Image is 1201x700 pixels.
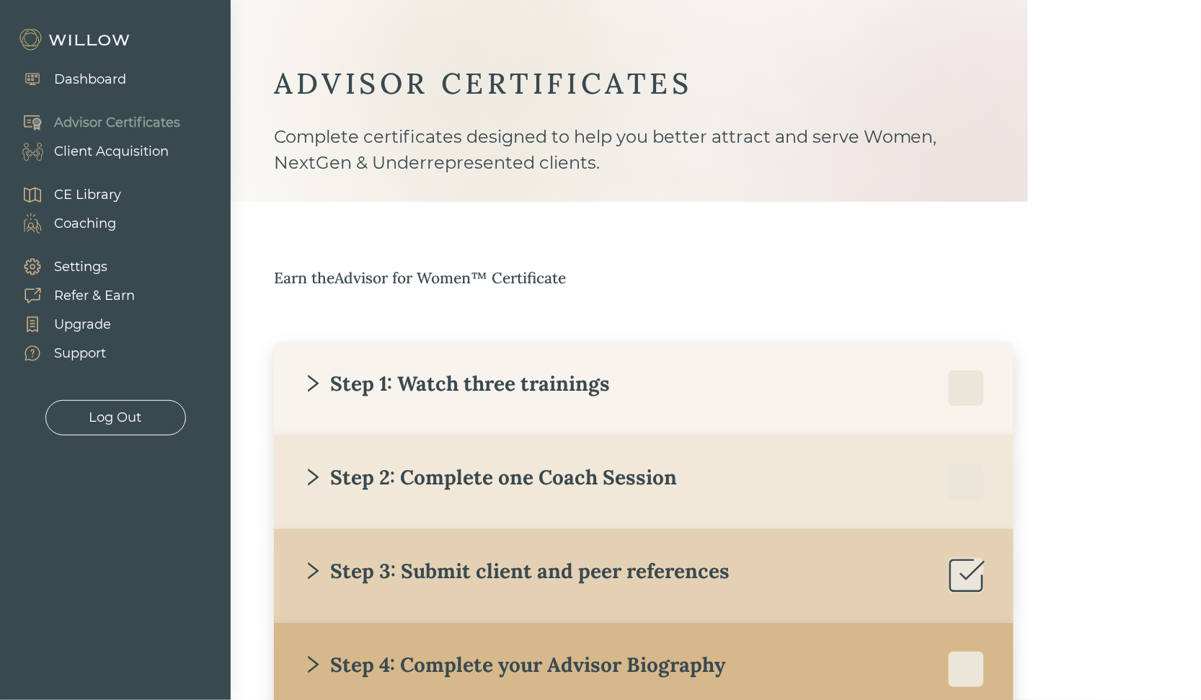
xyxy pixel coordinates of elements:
[54,257,107,277] div: Settings
[274,124,985,202] div: Complete certificates designed to help you better attract and serve Women, NextGen & Underreprese...
[303,655,323,675] span: right
[7,180,121,209] a: CE Library
[7,137,180,166] a: Client Acquisition
[54,113,180,133] div: Advisor Certificates
[54,214,116,234] div: Coaching
[303,561,323,581] span: right
[303,464,677,490] div: Step 2: Complete one Coach Session
[54,70,126,89] div: Dashboard
[18,28,133,51] img: Willow
[54,185,121,205] div: CE Library
[54,286,135,306] div: Refer & Earn
[274,267,1071,290] div: Earn the Advisor for Women™ Certificate
[7,108,180,137] a: Advisor Certificates
[7,209,121,238] a: Coaching
[303,373,323,394] span: right
[7,310,135,339] a: Upgrade
[54,142,169,161] div: Client Acquisition
[54,315,111,335] div: Upgrade
[303,371,610,396] div: Step 1: Watch three trainings
[303,652,725,678] div: Step 4: Complete your Advisor Biography
[7,252,135,281] a: Settings
[274,65,985,102] div: ADVISOR CERTIFICATES
[54,344,106,363] div: Support
[303,558,730,584] div: Step 3: Submit client and peer references
[89,408,142,427] div: Log Out
[303,467,323,487] span: right
[7,65,126,94] a: Dashboard
[7,281,135,310] a: Refer & Earn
